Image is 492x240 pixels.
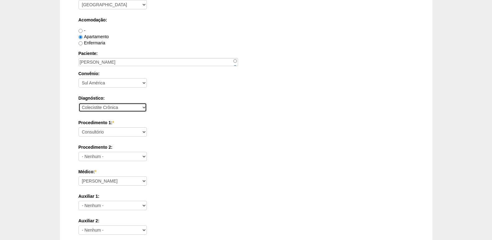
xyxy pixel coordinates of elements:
label: Auxiliar 2: [79,218,414,224]
label: Médico: [79,169,414,175]
label: Enfermaria [79,40,105,45]
span: Este campo é obrigatório. [112,120,114,125]
input: - [79,29,83,33]
label: Auxiliar 1: [79,193,414,199]
label: Diagnóstico: [79,95,414,101]
label: Paciente: [79,50,414,57]
label: Procedimento 2: [79,144,414,150]
label: Convênio: [79,70,414,77]
span: Este campo é obrigatório. [95,169,96,174]
input: Apartamento [79,35,83,39]
label: - [79,28,86,33]
label: Apartamento [79,34,109,39]
label: Acomodação: [79,17,414,23]
input: Enfermaria [79,41,83,45]
label: Procedimento 1: [79,120,414,126]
